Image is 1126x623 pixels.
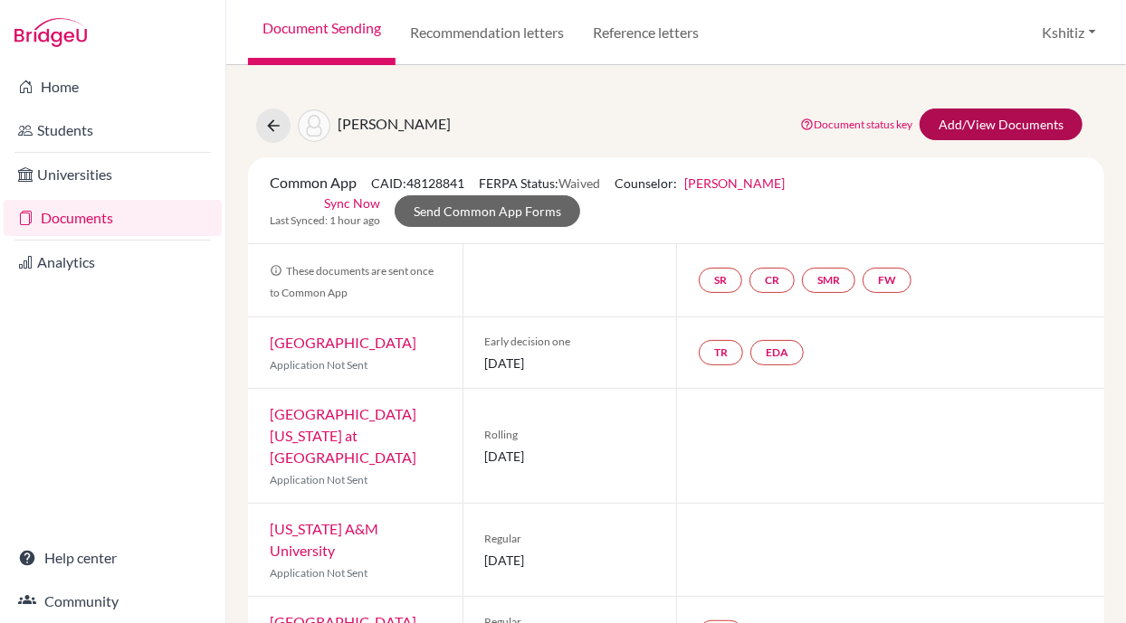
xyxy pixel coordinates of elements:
span: CAID: 48128841 [371,175,464,191]
a: Home [4,69,222,105]
a: SMR [802,268,855,293]
a: Send Common App Forms [395,195,580,227]
a: Help center [4,540,222,576]
span: Application Not Sent [270,358,367,372]
a: TR [699,340,743,365]
span: Application Not Sent [270,566,367,580]
a: Sync Now [324,194,380,212]
a: Add/View Documents [920,109,1083,140]
span: FERPA Status: [479,175,600,191]
a: SR [699,268,742,293]
span: Counselor: [615,175,785,191]
span: Waived [558,175,600,191]
a: Students [4,112,222,148]
a: EDA [750,340,804,365]
span: [DATE] [485,354,655,373]
span: Common App [270,174,357,191]
span: Last Synced: 1 hour ago [270,212,380,229]
a: Universities [4,156,222,193]
span: Regular [485,531,655,547]
button: Kshitiz [1034,15,1104,50]
span: [PERSON_NAME] [338,115,451,132]
a: Analytics [4,244,222,280]
img: Bridge-U [14,18,87,47]
span: [DATE] [485,551,655,570]
a: [PERSON_NAME] [684,175,785,191]
a: Documents [4,200,222,236]
a: [GEOGRAPHIC_DATA] [270,334,416,351]
span: These documents are sent once to Common App [270,264,434,299]
span: Early decision one [485,334,655,350]
a: Community [4,583,222,619]
span: Rolling [485,427,655,443]
a: CR [749,268,795,293]
a: [GEOGRAPHIC_DATA][US_STATE] at [GEOGRAPHIC_DATA] [270,405,416,466]
a: Document status key [800,118,912,131]
a: FW [863,268,911,293]
span: Application Not Sent [270,473,367,486]
a: [US_STATE] A&M University [270,520,378,559]
span: [DATE] [485,447,655,466]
